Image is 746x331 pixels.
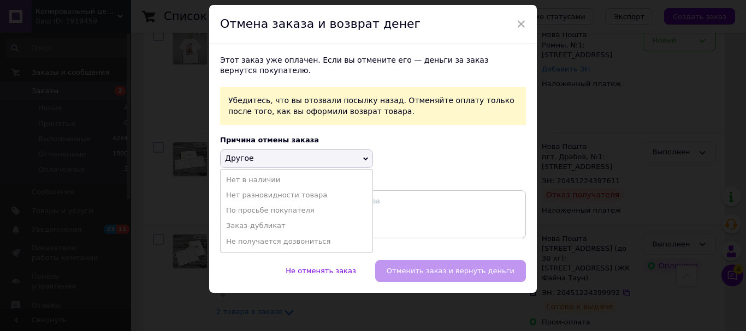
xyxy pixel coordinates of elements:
li: По просьбе покупателя [221,203,372,218]
li: Не получается дозвониться [221,234,372,249]
button: Не отменять заказ [274,260,368,282]
div: Причина отмены заказа [220,136,526,144]
span: Другое [225,154,254,163]
div: Этот заказ уже оплачен. Если вы отмените его — деньги за заказ вернутся покупателю. [220,55,526,76]
div: Отмена заказа и возврат денег [209,5,537,44]
li: Заказ-дубликат [221,218,372,233]
div: Убедитесь, что вы отозвали посылку назад. Отменяйте оплату только после того, как вы оформили воз... [220,87,526,125]
li: Нет в наличии [221,172,372,188]
span: Не отменять заказ [286,267,356,275]
li: Нет разновидности товара [221,188,372,203]
div: Дополнительный комментарий [220,177,526,185]
span: × [516,15,526,33]
div: Осталось символов: 255 [220,242,526,249]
